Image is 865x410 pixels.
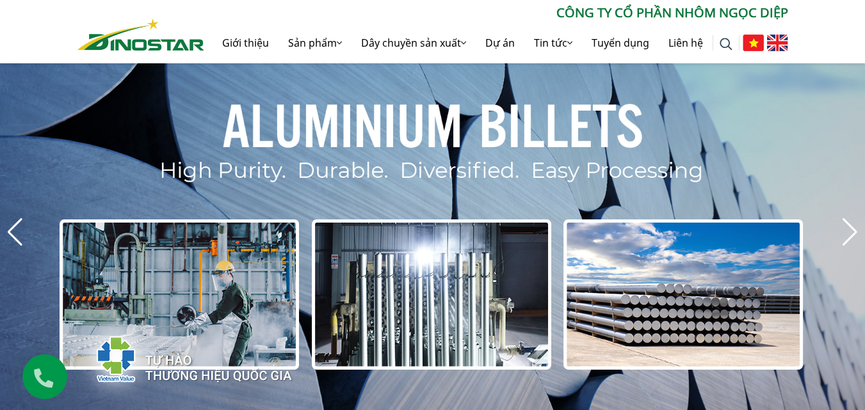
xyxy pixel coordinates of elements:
a: Tuyển dụng [582,22,659,63]
a: Nhôm Dinostar [77,16,204,50]
a: Tin tức [524,22,582,63]
img: thqg [58,313,294,400]
a: Sản phẩm [279,22,352,63]
img: search [720,38,732,51]
div: Next slide [841,218,859,246]
img: Tiếng Việt [743,35,764,51]
a: Dây chuyền sản xuất [352,22,476,63]
a: Dự án [476,22,524,63]
p: CÔNG TY CỔ PHẦN NHÔM NGỌC DIỆP [204,3,788,22]
a: Liên hệ [659,22,713,63]
img: English [767,35,788,51]
a: Giới thiệu [213,22,279,63]
div: Previous slide [6,218,24,246]
img: Nhôm Dinostar [77,19,204,51]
